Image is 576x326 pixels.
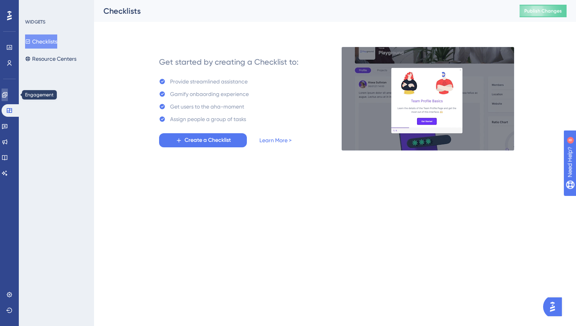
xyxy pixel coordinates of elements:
button: Publish Changes [520,5,567,17]
a: Learn More > [259,136,292,145]
img: e28e67207451d1beac2d0b01ddd05b56.gif [341,47,514,151]
button: Resource Centers [25,52,76,66]
div: Assign people a group of tasks [170,114,246,124]
div: Provide streamlined assistance [170,77,248,86]
span: Need Help? [18,2,49,11]
div: WIDGETS [25,19,45,25]
span: Publish Changes [524,8,562,14]
div: 8 [54,4,57,10]
button: Checklists [25,34,57,49]
button: Create a Checklist [159,133,247,147]
div: Get users to the aha-moment [170,102,244,111]
iframe: UserGuiding AI Assistant Launcher [543,295,567,319]
div: Get started by creating a Checklist to: [159,56,299,67]
span: Create a Checklist [185,136,231,145]
div: Checklists [103,5,500,16]
div: Gamify onbaording experience [170,89,249,99]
